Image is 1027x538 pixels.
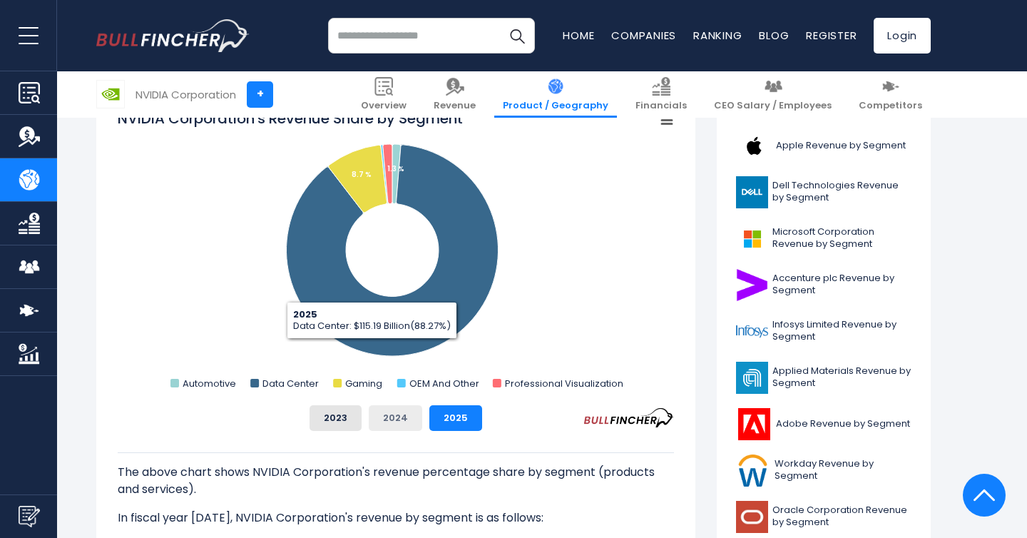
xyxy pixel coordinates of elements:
[434,100,476,112] span: Revenue
[627,71,695,118] a: Financials
[118,108,674,394] svg: NVIDIA Corporation's Revenue Share by Segment
[96,19,250,52] img: bullfincher logo
[772,226,911,250] span: Microsoft Corporation Revenue by Segment
[736,223,768,255] img: MSFT logo
[736,362,768,394] img: AMAT logo
[772,365,911,390] span: Applied Materials Revenue by Segment
[776,140,906,152] span: Apple Revenue by Segment
[727,219,920,258] a: Microsoft Corporation Revenue by Segment
[727,405,920,444] a: Adobe Revenue by Segment
[727,265,920,305] a: Accenture plc Revenue by Segment
[345,377,382,390] text: Gaming
[118,108,463,128] tspan: NVIDIA Corporation's Revenue Share by Segment
[387,163,404,174] tspan: 1.3 %
[727,173,920,212] a: Dell Technologies Revenue by Segment
[736,408,772,440] img: ADBE logo
[611,28,676,43] a: Companies
[736,501,768,533] img: ORCL logo
[97,81,124,108] img: NVDA logo
[262,377,319,390] text: Data Center
[352,71,415,118] a: Overview
[775,458,911,482] span: Workday Revenue by Segment
[361,100,407,112] span: Overview
[772,180,911,204] span: Dell Technologies Revenue by Segment
[736,176,768,208] img: DELL logo
[118,464,674,498] p: The above chart shows NVIDIA Corporation's revenue percentage share by segment (products and serv...
[859,100,922,112] span: Competitors
[352,169,372,180] tspan: 8.7 %
[693,28,742,43] a: Ranking
[850,71,931,118] a: Competitors
[759,28,789,43] a: Blog
[247,81,273,108] a: +
[563,28,594,43] a: Home
[118,509,674,527] p: In fiscal year [DATE], NVIDIA Corporation's revenue by segment is as follows:
[727,451,920,490] a: Workday Revenue by Segment
[403,329,433,340] tspan: 88.27 %
[505,377,623,390] text: Professional Visualization
[772,319,911,343] span: Infosys Limited Revenue by Segment
[136,86,236,103] div: NVIDIA Corporation
[96,19,250,52] a: Go to homepage
[369,405,422,431] button: 2024
[425,71,484,118] a: Revenue
[310,405,362,431] button: 2023
[429,405,482,431] button: 2025
[736,269,768,301] img: ACN logo
[806,28,857,43] a: Register
[714,100,832,112] span: CEO Salary / Employees
[736,455,770,487] img: WDAY logo
[772,273,911,297] span: Accenture plc Revenue by Segment
[409,377,479,390] text: OEM And Other
[635,100,687,112] span: Financials
[874,18,931,54] a: Login
[183,377,236,390] text: Automotive
[727,126,920,166] a: Apple Revenue by Segment
[705,71,840,118] a: CEO Salary / Employees
[727,312,920,351] a: Infosys Limited Revenue by Segment
[736,130,772,162] img: AAPL logo
[776,418,910,430] span: Adobe Revenue by Segment
[503,100,608,112] span: Product / Geography
[772,504,911,529] span: Oracle Corporation Revenue by Segment
[499,18,535,54] button: Search
[494,71,617,118] a: Product / Geography
[727,358,920,397] a: Applied Materials Revenue by Segment
[727,497,920,537] a: Oracle Corporation Revenue by Segment
[736,315,768,347] img: INFY logo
